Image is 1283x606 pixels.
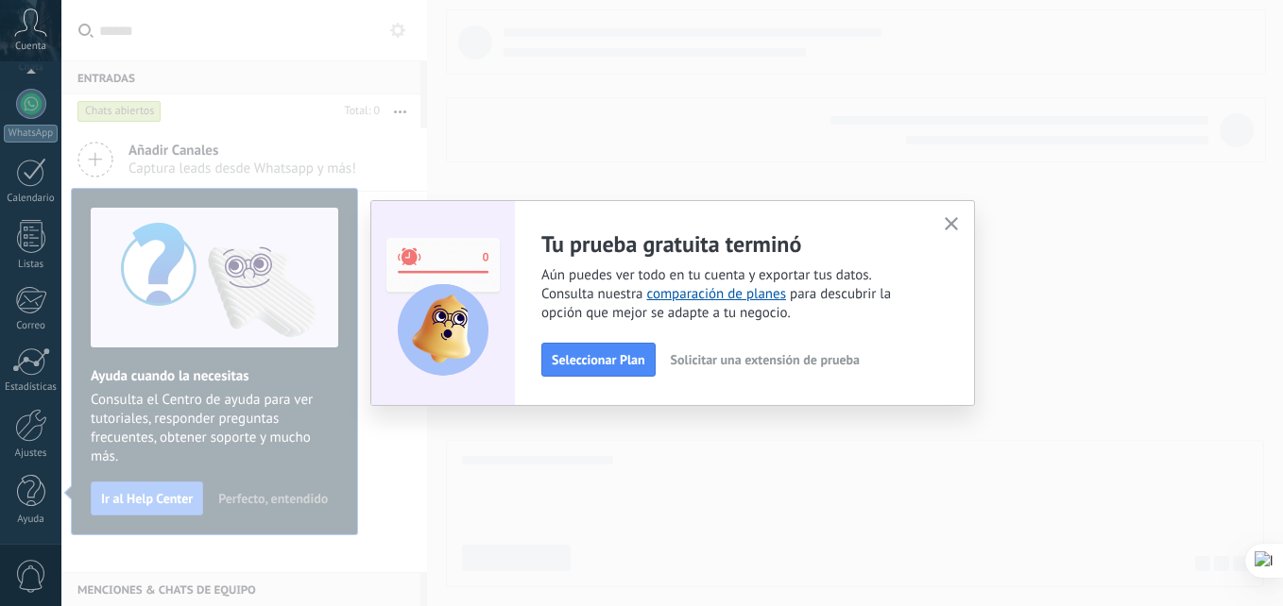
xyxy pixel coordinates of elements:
span: Solicitar una extensión de prueba [671,353,860,366]
div: Estadísticas [4,381,59,394]
div: Ajustes [4,447,59,460]
div: WhatsApp [4,125,58,143]
div: Correo [4,320,59,332]
div: Calendario [4,193,59,205]
h2: Tu prueba gratuita terminó [541,229,921,259]
span: Seleccionar Plan [552,353,645,366]
button: Solicitar una extensión de prueba [662,345,868,374]
div: Listas [4,259,59,271]
span: Cuenta [15,41,46,53]
span: Aún puedes ver todo en tu cuenta y exportar tus datos. Consulta nuestra para descubrir la opción ... [541,266,921,323]
button: Seleccionar Plan [541,343,656,377]
div: Ayuda [4,513,59,526]
a: comparación de planes [646,285,786,303]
